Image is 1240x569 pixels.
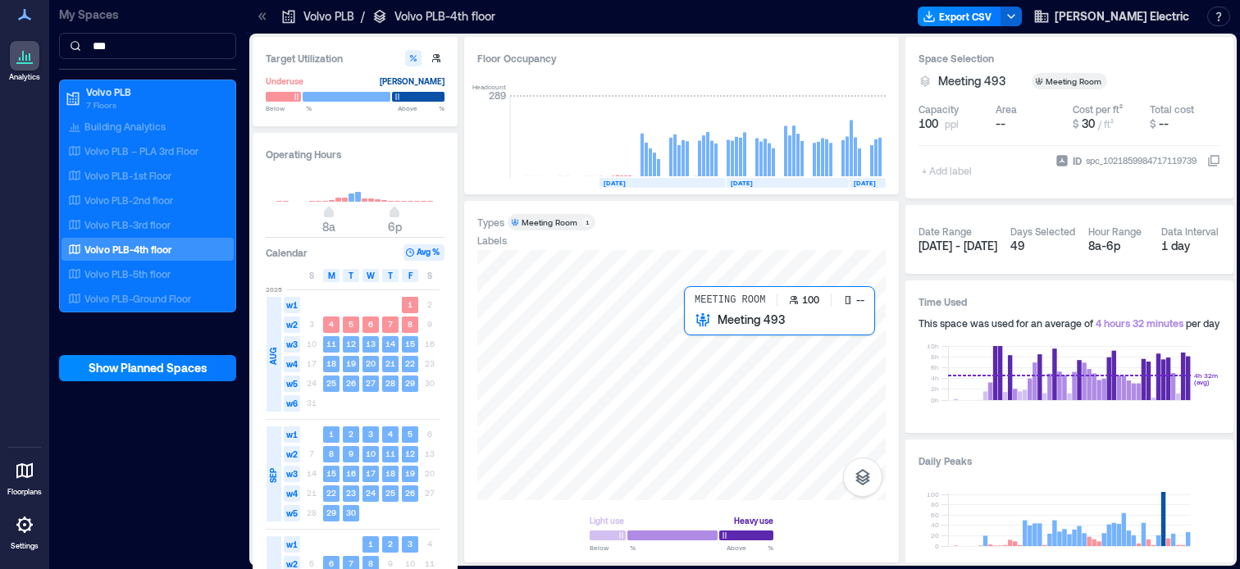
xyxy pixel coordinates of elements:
[368,319,373,329] text: 6
[996,102,1017,116] div: Area
[2,451,47,502] a: Floorplans
[408,269,413,282] span: F
[408,429,413,439] text: 5
[266,284,282,294] span: 2025
[919,453,1220,469] h3: Daily Peaks
[346,339,356,348] text: 12
[284,536,300,553] span: w1
[366,339,376,348] text: 13
[84,267,171,280] p: Volvo PLB-5th floor
[84,193,173,207] p: Volvo PLB-2nd floor
[385,488,395,498] text: 25
[398,103,444,113] span: Above %
[919,50,1220,66] h3: Space Selection
[59,7,236,23] p: My Spaces
[284,316,300,333] span: w2
[1010,225,1075,238] div: Days Selected
[1055,8,1189,25] span: [PERSON_NAME] Electric
[1150,118,1156,130] span: $
[405,448,415,458] text: 12
[931,385,939,393] tspan: 2h
[266,146,444,162] h3: Operating Hours
[266,244,308,261] h3: Calendar
[931,353,939,361] tspan: 8h
[590,543,636,553] span: Below %
[388,429,393,439] text: 4
[405,378,415,388] text: 29
[1073,152,1082,169] span: ID
[349,269,353,282] span: T
[919,239,997,253] span: [DATE] - [DATE]
[1073,102,1123,116] div: Cost per ft²
[349,448,353,458] text: 9
[1028,3,1194,30] button: [PERSON_NAME] Electric
[366,378,376,388] text: 27
[927,342,939,350] tspan: 10h
[267,348,280,365] span: AUG
[731,179,753,187] text: [DATE]
[329,448,334,458] text: 8
[349,319,353,329] text: 5
[84,243,172,256] p: Volvo PLB-4th floor
[1088,238,1148,254] div: 8a - 6p
[89,360,207,376] span: Show Planned Spaces
[927,490,939,498] tspan: 100
[727,543,773,553] span: Above %
[385,378,395,388] text: 28
[427,269,432,282] span: S
[388,220,402,234] span: 6p
[361,8,365,25] p: /
[284,446,300,462] span: w2
[1207,154,1220,167] button: IDspc_1021859984717119739
[931,363,939,371] tspan: 6h
[84,120,166,133] p: Building Analytics
[346,358,356,368] text: 19
[284,395,300,412] span: w6
[326,488,336,498] text: 22
[326,468,336,478] text: 15
[385,358,395,368] text: 21
[1082,116,1095,130] span: 30
[284,297,300,313] span: w1
[408,539,413,549] text: 3
[84,144,198,157] p: Volvo PLB – PLA 3rd Floor
[322,220,335,234] span: 8a
[408,319,413,329] text: 8
[931,374,939,382] tspan: 4h
[385,468,395,478] text: 18
[919,225,972,238] div: Date Range
[84,169,171,182] p: Volvo PLB-1st Floor
[1073,118,1078,130] span: $
[385,448,395,458] text: 11
[582,217,592,227] div: 1
[366,488,376,498] text: 24
[284,336,300,353] span: w3
[266,73,303,89] div: Underuse
[328,269,335,282] span: M
[11,541,39,551] p: Settings
[918,7,1001,26] button: Export CSV
[9,72,40,82] p: Analytics
[7,487,42,497] p: Floorplans
[405,358,415,368] text: 22
[1161,225,1219,238] div: Data Interval
[388,269,393,282] span: T
[931,531,939,539] tspan: 20
[522,216,577,228] div: Meeting Room
[326,339,336,348] text: 11
[349,429,353,439] text: 2
[284,356,300,372] span: w4
[367,269,375,282] span: W
[326,358,336,368] text: 18
[84,292,191,305] p: Volvo PLB-Ground Floor
[854,179,876,187] text: [DATE]
[346,508,356,517] text: 30
[590,512,624,529] div: Light use
[59,355,236,381] button: Show Planned Spaces
[366,358,376,368] text: 20
[477,216,504,229] div: Types
[4,36,45,87] a: Analytics
[1098,118,1114,130] span: / ft²
[380,73,444,89] div: [PERSON_NAME]
[931,396,939,404] tspan: 0h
